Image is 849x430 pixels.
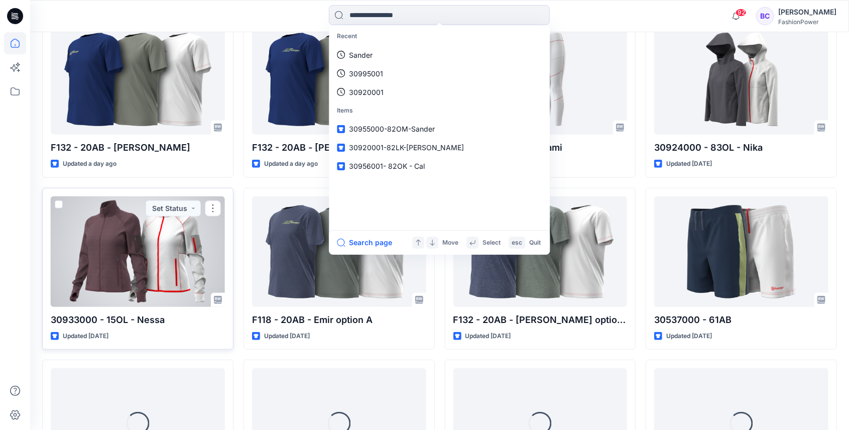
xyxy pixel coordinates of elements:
p: Updated [DATE] [63,331,108,342]
a: 30920001-82LK-[PERSON_NAME] [331,138,548,157]
button: Search page [337,237,392,249]
p: Move [442,238,458,248]
div: BC [756,7,774,25]
p: 30933000 - 15OL - Nessa [51,313,225,327]
p: Select [482,238,501,248]
a: F132 - 20AB - Edgar [252,24,426,135]
span: 92 [736,9,747,17]
p: F132 - 20AB - [PERSON_NAME] [51,141,225,155]
p: 30920001 [349,87,384,97]
span: 30920001-82LK-[PERSON_NAME] [349,143,464,152]
p: Updated a day ago [264,159,318,169]
p: 30924000 - 83OL - Nika [654,141,828,155]
p: 30537000 - 61AB [654,313,828,327]
div: [PERSON_NAME] [778,6,836,18]
a: F118 - 20AB - Emir option A [252,196,426,307]
a: F132 - 20AB - Edgar [51,24,225,135]
a: 30933000 - 15OL - Nessa [51,196,225,307]
p: Updated [DATE] [666,159,712,169]
p: F132 - 20AB - [PERSON_NAME] [252,141,426,155]
p: Updated a day ago [63,159,116,169]
a: 30995001 [331,64,548,83]
span: 30956001- 82OK - Cal [349,162,425,170]
p: Sander [349,50,373,60]
p: Recent [331,27,548,46]
div: FashionPower [778,18,836,26]
p: esc [512,238,522,248]
a: 30955000-82OM-Sander [331,120,548,138]
p: F132 - 20AB - [PERSON_NAME] option B [453,313,628,327]
p: F118 - 20AB - Emir option A [252,313,426,327]
a: 30956001- 82OK - Cal [331,157,548,175]
a: 30920001 [331,83,548,101]
a: Sander [331,46,548,64]
a: 30924000 - 83OL - Nika [654,24,828,135]
p: 30995001 [349,68,383,79]
span: 30955000-82OM-Sander [349,125,435,133]
p: Items [331,101,548,120]
p: Quit [529,238,541,248]
p: Updated [DATE] [666,331,712,342]
p: Updated [DATE] [264,331,310,342]
p: Updated [DATE] [465,331,511,342]
a: 30537000 - 61AB [654,196,828,307]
